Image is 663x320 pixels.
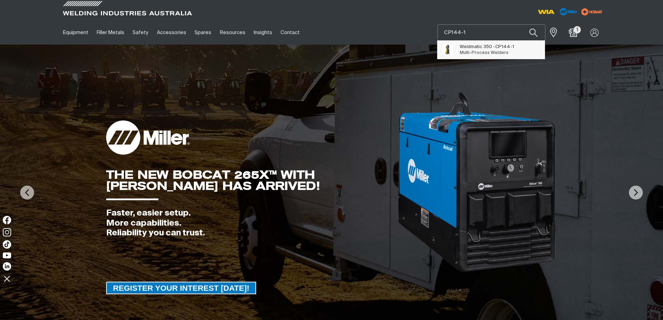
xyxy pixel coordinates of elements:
a: REGISTER YOUR INTEREST TODAY! [106,282,256,294]
a: Equipment [59,21,93,45]
a: Safety [128,21,152,45]
input: Product name or item number... [438,25,545,40]
a: Insights [250,21,276,45]
a: Resources [215,21,249,45]
img: hide socials [1,273,13,284]
div: THE NEW BOBCAT 265X™ WITH [PERSON_NAME] HAS ARRIVED! [106,169,397,192]
ul: Suggestions [437,40,545,59]
img: miller [579,7,605,17]
img: TikTok [3,240,11,249]
img: PrevArrow [20,186,34,200]
img: Facebook [3,216,11,224]
div: Faster, easier setup. More capabilities. Reliability you can trust. [106,208,397,238]
span: Weldmatic 350 - [460,44,514,50]
img: Instagram [3,228,11,236]
span: CP144-1 [495,45,514,49]
span: REGISTER YOUR INTEREST [DATE]! [107,282,256,294]
img: NextArrow [629,186,643,200]
nav: Main [59,21,468,45]
span: Multi-Process Welders [460,50,508,55]
img: LinkedIn [3,262,11,271]
a: Filler Metals [93,21,128,45]
img: YouTube [3,252,11,258]
a: Contact [276,21,304,45]
button: Search products [522,24,545,41]
a: Accessories [153,21,190,45]
a: Spares [190,21,215,45]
